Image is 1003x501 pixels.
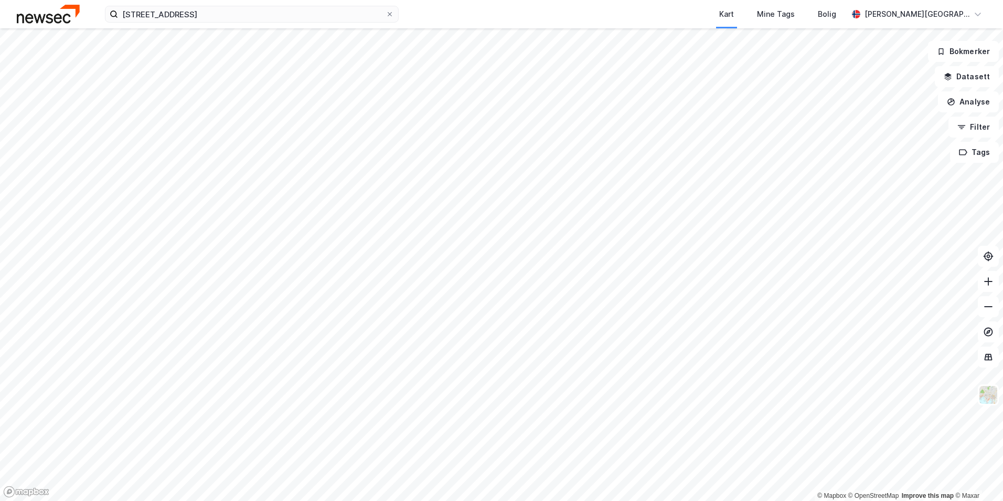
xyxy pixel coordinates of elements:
button: Filter [948,117,999,138]
button: Analyse [938,91,999,112]
div: [PERSON_NAME][GEOGRAPHIC_DATA] [865,8,969,20]
a: Mapbox homepage [3,486,49,498]
iframe: Chat Widget [951,451,1003,501]
div: Mine Tags [757,8,795,20]
img: Z [978,385,998,405]
button: Tags [950,142,999,163]
a: OpenStreetMap [848,492,899,499]
a: Improve this map [902,492,954,499]
div: Kart [719,8,734,20]
div: Kontrollprogram for chat [951,451,1003,501]
button: Bokmerker [928,41,999,62]
button: Datasett [935,66,999,87]
input: Søk på adresse, matrikkel, gårdeiere, leietakere eller personer [118,6,386,22]
div: Bolig [818,8,836,20]
a: Mapbox [817,492,846,499]
img: newsec-logo.f6e21ccffca1b3a03d2d.png [17,5,80,23]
